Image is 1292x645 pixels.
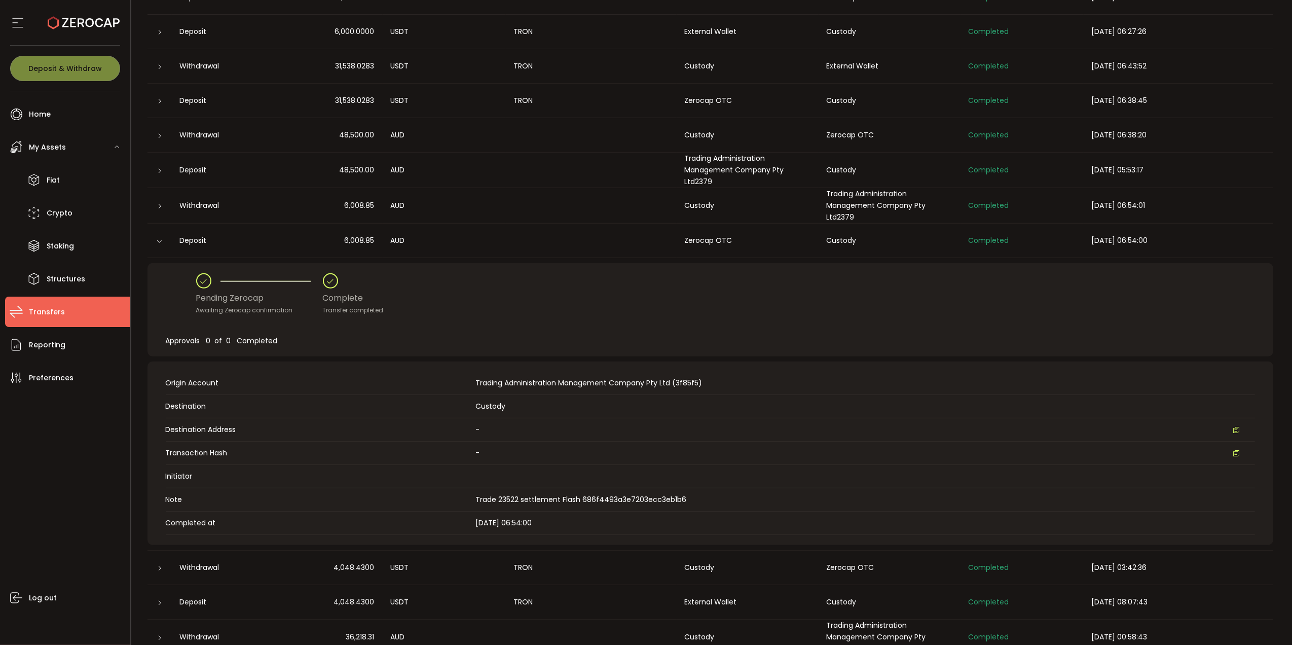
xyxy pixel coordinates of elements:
div: TRON [506,562,677,574]
div: Pending Zerocap [196,289,323,308]
div: TRON [506,596,677,608]
div: TRON [506,60,677,72]
span: [DATE] 06:38:20 [1092,130,1147,140]
span: Preferences [29,371,73,385]
div: Custody [677,562,819,574]
span: Transaction Hash [166,448,471,458]
div: Custody [819,95,961,106]
span: 36,218.31 [346,631,375,643]
div: Zerocap OTC [819,129,961,141]
span: [DATE] 06:54:00 [1092,235,1148,245]
span: Completed [969,632,1009,642]
div: Transfer completed [323,305,384,315]
div: TRON [506,26,677,38]
div: AUD [383,200,506,211]
span: Crypto [47,206,72,221]
div: Custody [677,200,819,211]
span: Log out [29,591,57,605]
span: Reporting [29,338,65,352]
span: Completed [969,597,1009,607]
span: 4,048.4300 [334,562,375,574]
span: Note [166,494,471,505]
div: Deposit [172,26,269,38]
iframe: Chat Widget [1065,237,1292,645]
span: Origin Account [166,378,471,388]
button: Deposit & Withdraw [10,56,120,81]
div: USDT [383,26,506,38]
div: TRON [506,95,677,106]
span: 6,008.85 [345,200,375,211]
span: Completed [969,130,1009,140]
span: Completed [969,235,1009,245]
div: External Wallet [677,26,819,38]
div: Deposit [172,596,269,608]
div: Withdrawal [172,631,269,643]
span: [DATE] 06:54:01 [1092,200,1146,210]
div: Custody [819,164,961,176]
div: Complete [323,289,384,308]
div: Withdrawal [172,129,269,141]
span: Trade 23522 settlement Flash 686f4493a3e7203ecc3eb1b6 [475,494,686,505]
div: Custody [677,129,819,141]
div: Zerocap OTC [677,235,819,246]
div: Custody [819,596,961,608]
div: Withdrawal [172,60,269,72]
span: - [475,448,479,458]
div: Trading Administration Management Company Pty Ltd2379 [819,188,961,223]
div: USDT [383,60,506,72]
span: [DATE] 05:53:17 [1092,165,1144,175]
span: [DATE] 06:27:26 [1092,26,1147,37]
span: Completed [969,165,1009,175]
span: [DATE] 06:43:52 [1092,61,1147,71]
span: Custody [475,401,505,411]
span: [DATE] 06:54:00 [475,518,532,528]
span: Destination [166,401,471,412]
div: USDT [383,562,506,574]
span: Deposit & Withdraw [28,65,102,72]
div: Awaiting Zerocap confirmation [196,305,323,315]
span: - [475,424,479,435]
span: 48,500.00 [340,164,375,176]
span: 31,538.0283 [336,95,375,106]
div: Custody [677,60,819,72]
div: Deposit [172,235,269,246]
div: AUD [383,164,506,176]
span: 48,500.00 [340,129,375,141]
span: [DATE] 06:38:45 [1092,95,1148,105]
div: External Wallet [677,596,819,608]
div: Custody [819,235,961,246]
div: Deposit [172,95,269,106]
span: Home [29,107,51,122]
div: Zerocap OTC [677,95,819,106]
span: Completed [969,61,1009,71]
span: 6,008.85 [345,235,375,246]
span: My Assets [29,140,66,155]
div: Custody [819,26,961,38]
span: 4,048.4300 [334,596,375,608]
div: Zerocap OTC [819,562,961,574]
div: USDT [383,95,506,106]
span: Transfers [29,305,65,319]
span: Approvals 0 of 0 Completed [166,336,278,346]
span: Destination Address [166,424,471,435]
span: 31,538.0283 [336,60,375,72]
span: Staking [47,239,74,254]
span: 6,000.0000 [335,26,375,38]
div: AUD [383,129,506,141]
div: Withdrawal [172,200,269,211]
div: USDT [383,596,506,608]
span: Completed [969,26,1009,37]
span: Completed [969,562,1009,572]
span: Fiat [47,173,60,188]
span: Initiator [166,471,471,482]
span: Completed [969,95,1009,105]
span: Completed at [166,518,471,528]
div: Custody [677,631,819,643]
div: AUD [383,631,506,643]
span: Trading Administration Management Company Pty Ltd (3f85f5) [475,378,702,388]
div: Trading Administration Management Company Pty Ltd2379 [677,153,819,188]
span: Completed [969,200,1009,210]
span: Structures [47,272,85,286]
div: Withdrawal [172,562,269,574]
